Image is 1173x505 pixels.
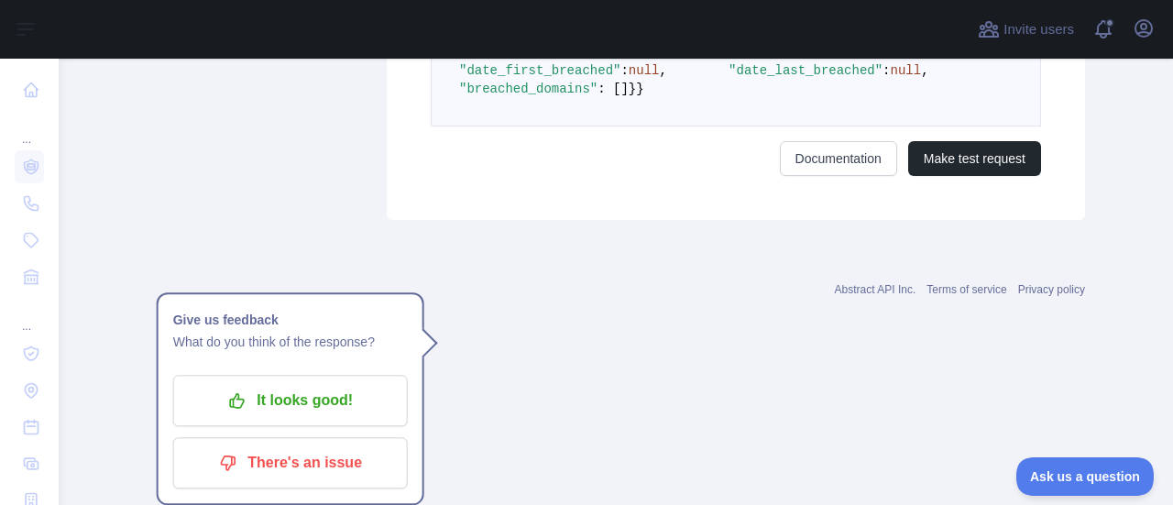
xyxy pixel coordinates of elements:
span: } [636,82,643,96]
span: null [629,63,660,78]
span: "date_first_breached" [459,63,620,78]
button: Invite users [974,15,1078,44]
span: : [620,63,628,78]
a: Documentation [780,141,897,176]
span: , [921,63,928,78]
a: Terms of service [926,283,1006,296]
span: : [882,63,890,78]
span: : [] [597,82,629,96]
span: null [891,63,922,78]
button: Make test request [908,141,1041,176]
a: Abstract API Inc. [835,283,916,296]
span: , [659,63,666,78]
span: } [629,82,636,96]
div: ... [15,110,44,147]
span: Invite users [1003,19,1074,40]
iframe: Toggle Customer Support [1016,457,1155,496]
span: "date_last_breached" [729,63,882,78]
a: Privacy policy [1018,283,1085,296]
span: "breached_domains" [459,82,597,96]
div: ... [15,297,44,334]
